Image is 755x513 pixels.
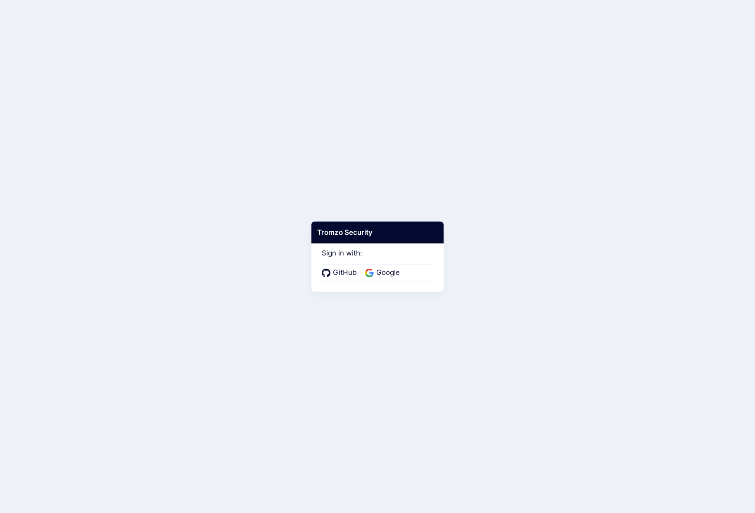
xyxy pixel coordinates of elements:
[365,267,402,278] a: Google
[311,221,444,243] div: Tromzo Security
[374,267,402,278] span: Google
[330,267,359,278] span: GitHub
[322,267,359,278] a: GitHub
[322,237,433,281] div: Sign in with:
